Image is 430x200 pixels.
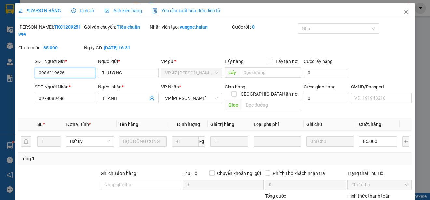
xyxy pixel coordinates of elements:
[351,180,408,190] span: Chưa thu
[84,23,148,31] div: Gói vận chuyển:
[21,155,166,162] div: Tổng: 1
[152,8,158,14] img: icon
[402,136,409,147] button: plus
[105,8,142,13] span: Ảnh kiện hàng
[152,8,220,13] span: Yêu cầu xuất hóa đơn điện tử
[225,100,242,110] span: Giao
[270,170,327,177] span: Phí thu hộ khách nhận trả
[165,68,218,78] span: VP 47 Trần Khát Chân
[304,84,336,89] label: Cước giao hàng
[119,122,138,127] span: Tên hàng
[165,93,218,103] span: VP Hoàng Gia
[232,23,297,31] div: Cước rồi :
[104,45,130,50] b: [DATE] 16:31
[35,83,95,90] div: SĐT Người Nhận
[161,58,222,65] div: VP gửi
[225,84,245,89] span: Giao hàng
[199,136,205,147] span: kg
[215,170,264,177] span: Chuyển khoản ng. gửi
[359,122,381,127] span: Cước hàng
[37,122,43,127] span: SL
[304,68,349,78] input: Cước lấy hàng
[265,193,286,199] span: Tổng cước
[242,100,301,110] input: Dọc đường
[43,45,58,50] b: 85.000
[304,93,349,103] input: Cước giao hàng
[347,170,412,177] div: Trạng thái Thu Hộ
[84,44,148,51] div: Ngày GD:
[71,8,94,13] span: Lịch sử
[210,136,248,147] input: 0
[21,136,31,147] button: delete
[225,67,240,78] span: Lấy
[150,23,231,31] div: Nhân viên tạo:
[18,23,83,38] div: [PERSON_NAME]:
[18,8,61,13] span: SỬA ĐƠN HÀNG
[403,9,409,15] span: close
[161,84,179,89] span: VP Nhận
[183,171,197,176] span: Thu Hộ
[18,44,83,51] div: Chưa cước :
[18,8,23,13] span: edit
[304,59,333,64] label: Cước lấy hàng
[71,8,76,13] span: clock-circle
[347,193,391,199] label: Hình thức thanh toán
[180,24,208,30] b: vungoc.halan
[119,136,167,147] input: VD: Bàn, Ghế
[240,67,301,78] input: Dọc đường
[117,24,140,30] b: Tiêu chuẩn
[177,122,200,127] span: Định lượng
[70,137,110,146] span: Bất kỳ
[98,83,159,90] div: Người nhận
[251,118,304,131] th: Loại phụ phí
[304,118,356,131] th: Ghi chú
[351,83,411,90] div: CMND/Passport
[237,90,301,98] span: [GEOGRAPHIC_DATA] tận nơi
[105,8,109,13] span: picture
[306,136,354,147] input: Ghi Chú
[101,180,182,190] input: Ghi chú đơn hàng
[98,58,159,65] div: Người gửi
[66,122,90,127] span: Đơn vị tính
[397,3,415,21] button: Close
[35,58,95,65] div: SĐT Người Gửi
[225,59,243,64] span: Lấy hàng
[252,24,255,30] b: 0
[210,122,234,127] span: Giá trị hàng
[101,171,136,176] label: Ghi chú đơn hàng
[273,58,301,65] span: Lấy tận nơi
[149,96,155,101] span: user-add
